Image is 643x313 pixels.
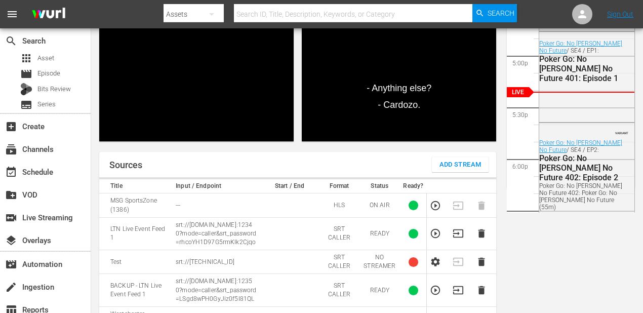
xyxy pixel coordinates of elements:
[37,68,60,79] span: Episode
[99,193,173,217] td: MSG SportsZone (1386)
[359,217,400,250] td: READY
[359,179,400,193] th: Status
[99,274,173,306] td: BACKUP - LTN Live Event Feed 1
[176,277,257,303] p: srt://[DOMAIN_NAME]:12350?mode=caller&srt_password=LSgd8wPH0GyJiz0f5I81QL
[319,179,359,193] th: Format
[5,143,17,155] span: Channels
[359,250,400,274] td: NO STREAMER
[20,83,32,95] div: Bits Review
[539,182,632,211] div: Poker Go: No [PERSON_NAME] No Future 402: Poker Go: No [PERSON_NAME] No Future (55m)
[5,121,17,133] span: Create
[319,193,359,217] td: HLS
[5,35,17,47] span: Search
[99,179,173,193] th: Title
[432,157,489,172] button: Add Stream
[5,281,17,293] span: Ingestion
[607,10,633,18] a: Sign Out
[359,193,400,217] td: ON AIR
[176,221,257,247] p: srt://[DOMAIN_NAME]:12340?mode=caller&srt_password=rhcoYH1D97G5rmKIk2Cjqo
[37,84,71,94] span: Bits Review
[20,68,32,80] span: Episode
[539,153,632,182] div: Poker Go: No [PERSON_NAME] No Future 402: Episode 2
[615,127,628,135] span: VARIANT
[476,285,487,296] button: Delete
[6,8,18,20] span: menu
[539,40,632,83] div: / SE4 / EP1:
[359,274,400,306] td: READY
[260,179,319,193] th: Start / End
[24,3,73,26] img: ans4CAIJ8jUAAAAAAAAAAAAAAAAAAAAAAAAgQb4GAAAAAAAAAAAAAAAAAAAAAAAAJMjXAAAAAAAAAAAAAAAAAAAAAAAAgAT5G...
[37,53,54,63] span: Asset
[430,256,441,267] button: Configure
[5,212,17,224] span: Live Streaming
[176,258,257,266] p: srt://[TECHNICAL_ID]
[430,228,441,239] button: Preview Stream
[37,99,56,109] span: Series
[453,285,464,296] button: Transition
[472,4,517,22] button: Search
[476,228,487,239] button: Delete
[319,274,359,306] td: SRT CALLER
[5,189,17,201] span: VOD
[539,54,632,83] div: Poker Go: No [PERSON_NAME] No Future 401: Episode 1
[5,234,17,247] span: Overlays
[319,217,359,250] td: SRT CALLER
[5,166,17,178] span: Schedule
[5,258,17,270] span: Automation
[453,228,464,239] button: Transition
[99,217,173,250] td: LTN Live Event Feed 1
[439,159,481,171] span: Add Stream
[400,179,426,193] th: Ready?
[539,139,632,211] div: / SE4 / EP2:
[430,285,441,296] button: Preview Stream
[488,4,514,22] span: Search
[539,139,622,153] a: Poker Go: No [PERSON_NAME] No Future
[319,250,359,274] td: SRT CALLER
[20,99,32,111] span: Series
[99,250,173,274] td: Test
[173,193,260,217] td: ---
[539,40,622,54] a: Poker Go: No [PERSON_NAME] No Future
[109,160,142,170] h1: Sources
[173,179,260,193] th: Input / Endpoint
[476,256,487,267] button: Delete
[430,200,441,211] button: Preview Stream
[20,52,32,64] span: Asset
